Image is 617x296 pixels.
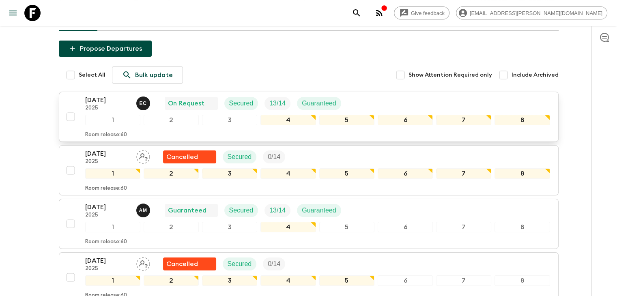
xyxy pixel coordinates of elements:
[5,5,21,21] button: menu
[260,222,316,232] div: 4
[166,152,198,162] p: Cancelled
[85,202,130,212] p: [DATE]
[85,275,140,286] div: 1
[85,149,130,159] p: [DATE]
[406,10,449,16] span: Give feedback
[136,260,150,266] span: Assign pack leader
[268,152,280,162] p: 0 / 14
[394,6,449,19] a: Give feedback
[224,97,258,110] div: Secured
[144,168,199,179] div: 2
[302,206,336,215] p: Guaranteed
[348,5,365,21] button: search adventures
[59,41,152,57] button: Propose Departures
[202,222,257,232] div: 3
[260,115,316,125] div: 4
[229,99,254,108] p: Secured
[264,204,290,217] div: Trip Fill
[85,132,127,138] p: Room release: 60
[263,257,285,270] div: Trip Fill
[465,10,607,16] span: [EMAIL_ADDRESS][PERSON_NAME][DOMAIN_NAME]
[436,275,491,286] div: 7
[79,71,105,79] span: Select All
[85,239,127,245] p: Room release: 60
[268,259,280,269] p: 0 / 14
[168,99,204,108] p: On Request
[166,259,198,269] p: Cancelled
[85,105,130,112] p: 2025
[85,212,130,219] p: 2025
[494,275,550,286] div: 8
[85,266,130,272] p: 2025
[302,99,336,108] p: Guaranteed
[269,206,286,215] p: 13 / 14
[264,97,290,110] div: Trip Fill
[319,275,374,286] div: 5
[263,150,285,163] div: Trip Fill
[378,275,433,286] div: 6
[319,222,374,232] div: 5
[436,115,491,125] div: 7
[494,115,550,125] div: 8
[136,204,152,217] button: AM
[494,168,550,179] div: 8
[85,115,140,125] div: 1
[136,97,152,110] button: EC
[378,168,433,179] div: 6
[59,145,559,195] button: [DATE]2025Assign pack leaderFlash Pack cancellationSecuredTrip Fill12345678Room release:60
[269,99,286,108] p: 13 / 14
[144,222,199,232] div: 2
[223,257,257,270] div: Secured
[136,99,152,105] span: Eduardo Caravaca
[140,100,147,107] p: E C
[59,199,559,249] button: [DATE]2025Allan MoralesGuaranteedSecuredTrip FillGuaranteed12345678Room release:60
[512,71,559,79] span: Include Archived
[139,207,147,214] p: A M
[319,168,374,179] div: 5
[85,159,130,165] p: 2025
[144,275,199,286] div: 2
[112,66,183,84] a: Bulk update
[163,257,216,270] div: Flash Pack cancellation
[436,168,491,179] div: 7
[136,206,152,212] span: Allan Morales
[168,206,206,215] p: Guaranteed
[378,115,433,125] div: 6
[85,168,140,179] div: 1
[85,185,127,192] p: Room release: 60
[260,275,316,286] div: 4
[136,152,150,159] span: Assign pack leader
[260,168,316,179] div: 4
[456,6,607,19] div: [EMAIL_ADDRESS][PERSON_NAME][DOMAIN_NAME]
[228,259,252,269] p: Secured
[224,204,258,217] div: Secured
[59,92,559,142] button: [DATE]2025Eduardo Caravaca On RequestSecuredTrip FillGuaranteed12345678Room release:60
[408,71,492,79] span: Show Attention Required only
[202,168,257,179] div: 3
[223,150,257,163] div: Secured
[202,115,257,125] div: 3
[229,206,254,215] p: Secured
[85,222,140,232] div: 1
[494,222,550,232] div: 8
[144,115,199,125] div: 2
[319,115,374,125] div: 5
[85,95,130,105] p: [DATE]
[135,70,173,80] p: Bulk update
[228,152,252,162] p: Secured
[85,256,130,266] p: [DATE]
[163,150,216,163] div: Flash Pack cancellation
[202,275,257,286] div: 3
[378,222,433,232] div: 6
[436,222,491,232] div: 7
